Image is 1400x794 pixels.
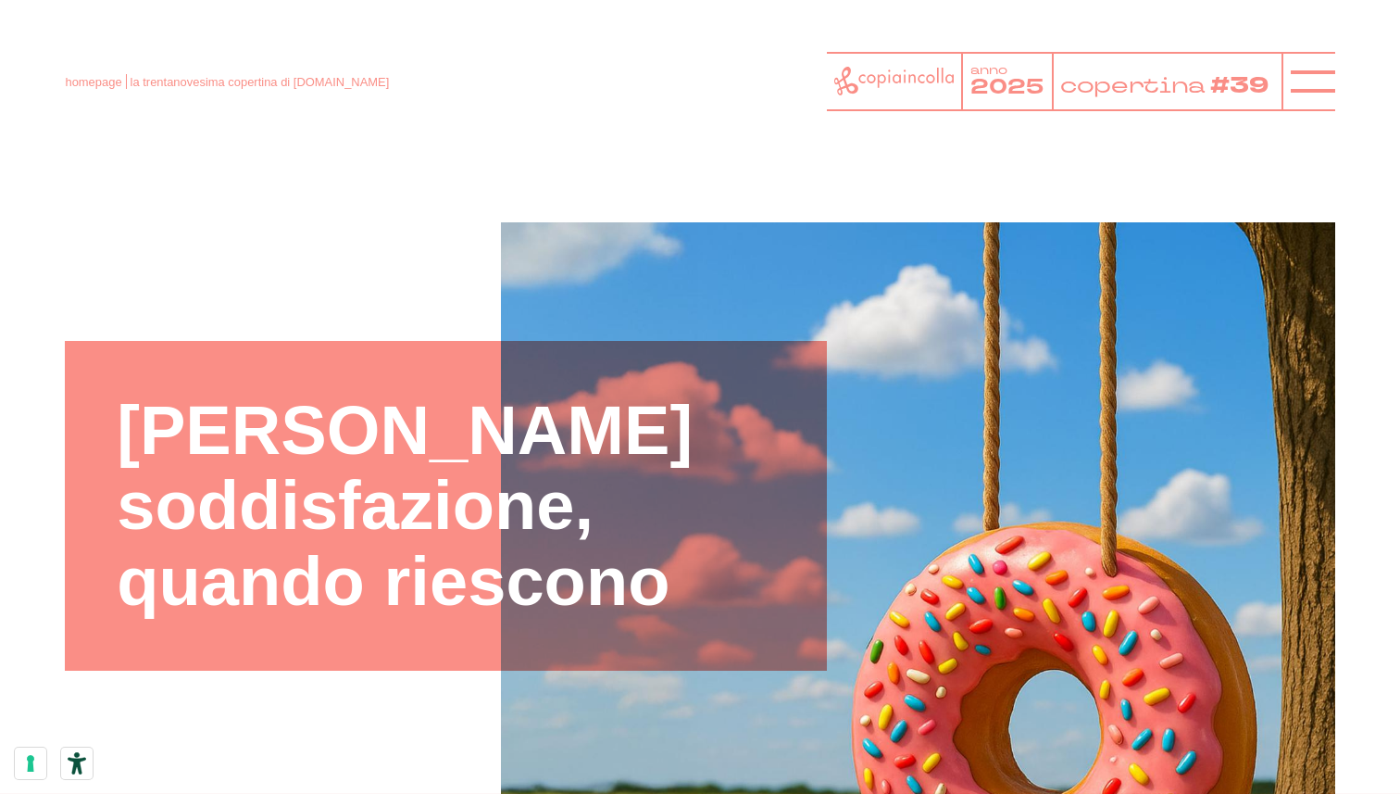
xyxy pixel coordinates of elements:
button: Le tue preferenze relative al consenso per le tecnologie di tracciamento [15,748,46,779]
h1: [PERSON_NAME] soddisfazione, quando riescono [117,393,775,620]
span: la trentanovesima copertina di [DOMAIN_NAME] [131,75,390,89]
button: Strumenti di accessibilità [61,748,93,779]
tspan: copertina [1060,70,1208,99]
tspan: 2025 [970,73,1044,101]
tspan: anno [970,63,1007,79]
tspan: #39 [1213,69,1273,102]
a: homepage [65,75,121,89]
